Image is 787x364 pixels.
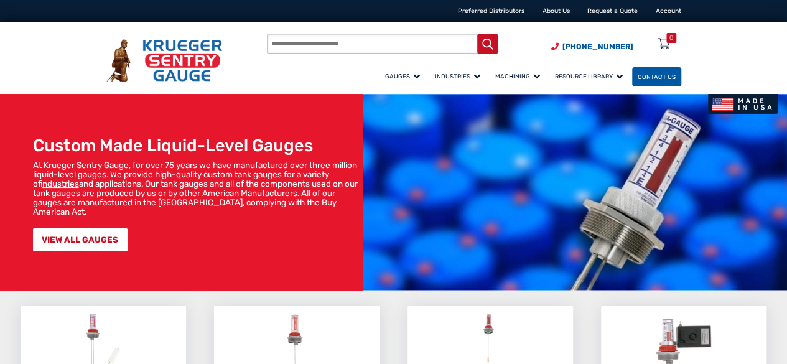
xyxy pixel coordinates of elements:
span: [PHONE_NUMBER] [562,42,633,51]
a: Resource Library [549,65,632,87]
img: bg_hero_bannerksentry [363,94,787,291]
a: Request a Quote [587,7,638,15]
div: 0 [669,33,673,43]
a: industries [42,179,79,189]
a: Machining [490,65,549,87]
a: Account [656,7,681,15]
img: Krueger Sentry Gauge [106,39,222,82]
a: Gauges [380,65,429,87]
a: VIEW ALL GAUGES [33,228,128,251]
a: Contact Us [632,67,681,86]
a: Preferred Distributors [458,7,524,15]
span: Machining [495,73,540,80]
a: Industries [429,65,490,87]
span: Industries [435,73,480,80]
span: Gauges [385,73,420,80]
a: About Us [543,7,570,15]
p: At Krueger Sentry Gauge, for over 75 years we have manufactured over three million liquid-level g... [33,161,358,217]
span: Resource Library [555,73,623,80]
a: Phone Number (920) 434-8860 [551,41,633,52]
img: Made In USA [708,94,778,114]
h1: Custom Made Liquid-Level Gauges [33,136,358,156]
span: Contact Us [638,73,676,80]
